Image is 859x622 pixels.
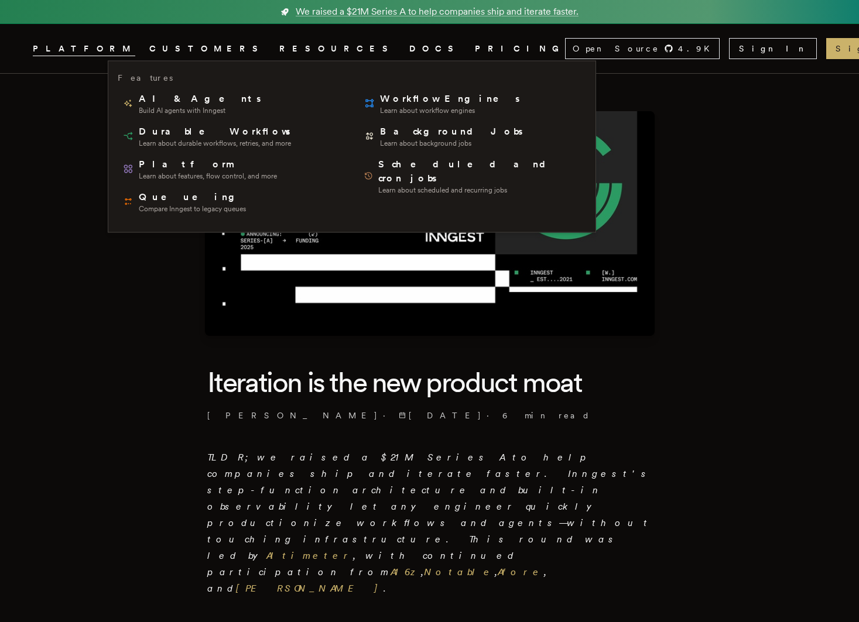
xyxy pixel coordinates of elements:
em: TLDR; we raised a $21M Series A to help companies ship and iterate faster. Inngest's step-functio... [207,452,652,594]
a: Scheduled and cron jobsLearn about scheduled and recurring jobs [359,153,586,200]
a: AI & AgentsBuild AI agents with Inngest [118,87,345,120]
span: Platform [139,157,277,171]
h3: Features [118,71,173,85]
button: PLATFORM [33,42,135,56]
a: Workflow EnginesLearn about workflow engines [359,87,586,120]
p: · · [207,410,652,421]
a: DOCS [409,42,461,56]
span: Workflow Engines [380,92,522,106]
button: RESOURCES [279,42,395,56]
span: Compare Inngest to legacy queues [139,204,246,214]
span: 6 min read [502,410,590,421]
span: Durable Workflows [139,125,292,139]
a: CUSTOMERS [149,42,265,56]
a: Durable WorkflowsLearn about durable workflows, retries, and more [118,120,345,153]
span: Queueing [139,190,246,204]
span: Learn about durable workflows, retries, and more [139,139,292,148]
span: 4.9 K [678,43,717,54]
span: Learn about features, flow control, and more [139,171,277,181]
span: Learn about workflow engines [380,106,522,115]
a: Background JobsLearn about background jobs [359,120,586,153]
a: Sign In [729,38,817,59]
a: [PERSON_NAME] [236,583,384,594]
a: QueueingCompare Inngest to legacy queues [118,185,345,218]
span: AI & Agents [139,92,263,106]
span: Background Jobs [380,125,525,139]
span: We raised a $21M Series A to help companies ship and iterate faster. [296,5,579,19]
span: Learn about background jobs [380,139,525,148]
a: PlatformLearn about features, flow control, and more [118,153,345,185]
span: Learn about scheduled and recurring jobs [378,185,581,195]
h1: Iteration is the new product moat [207,364,652,400]
a: Afore [498,566,544,578]
span: Open Source [573,43,659,54]
span: Scheduled and cron jobs [378,157,581,185]
a: Altimeter [266,550,353,561]
span: Build AI agents with Inngest [139,106,263,115]
span: [DATE] [399,410,482,421]
a: PRICING [475,42,565,56]
a: Notable [424,566,495,578]
a: A16z [391,566,421,578]
a: [PERSON_NAME] [207,410,378,421]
